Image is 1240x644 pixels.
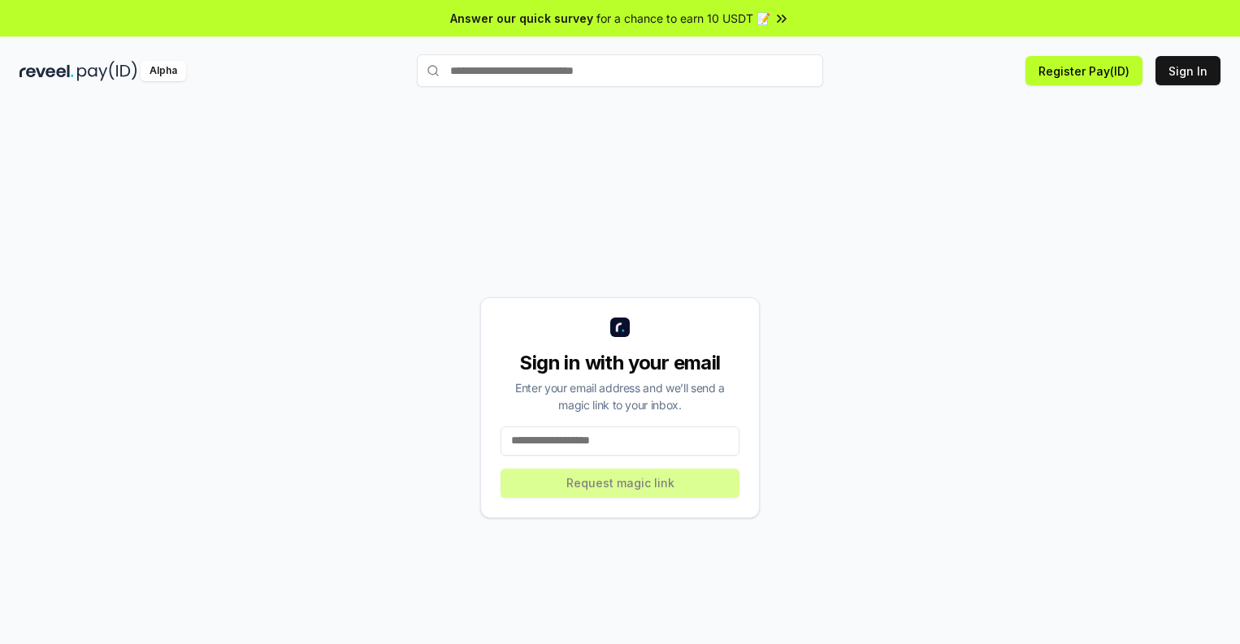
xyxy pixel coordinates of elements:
button: Register Pay(ID) [1025,56,1142,85]
img: logo_small [610,318,630,337]
span: Answer our quick survey [450,10,593,27]
img: pay_id [77,61,137,81]
div: Enter your email address and we’ll send a magic link to your inbox. [501,379,739,413]
button: Sign In [1155,56,1220,85]
span: for a chance to earn 10 USDT 📝 [596,10,770,27]
div: Alpha [141,61,186,81]
img: reveel_dark [20,61,74,81]
div: Sign in with your email [501,350,739,376]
